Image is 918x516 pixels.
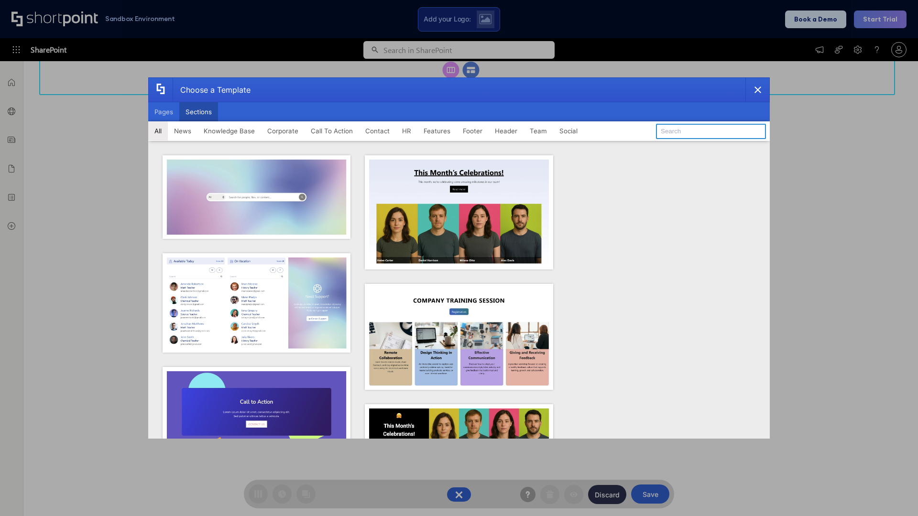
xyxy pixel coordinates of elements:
[489,121,524,140] button: Header
[173,78,251,102] div: Choose a Template
[148,77,770,439] div: template selector
[359,121,396,140] button: Contact
[457,121,489,140] button: Footer
[553,121,584,140] button: Social
[261,121,305,140] button: Corporate
[197,121,261,140] button: Knowledge Base
[148,102,179,121] button: Pages
[524,121,553,140] button: Team
[656,124,766,139] input: Search
[305,121,359,140] button: Call To Action
[148,121,168,140] button: All
[417,121,457,140] button: Features
[396,121,417,140] button: HR
[179,102,218,121] button: Sections
[870,470,918,516] iframe: Chat Widget
[168,121,197,140] button: News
